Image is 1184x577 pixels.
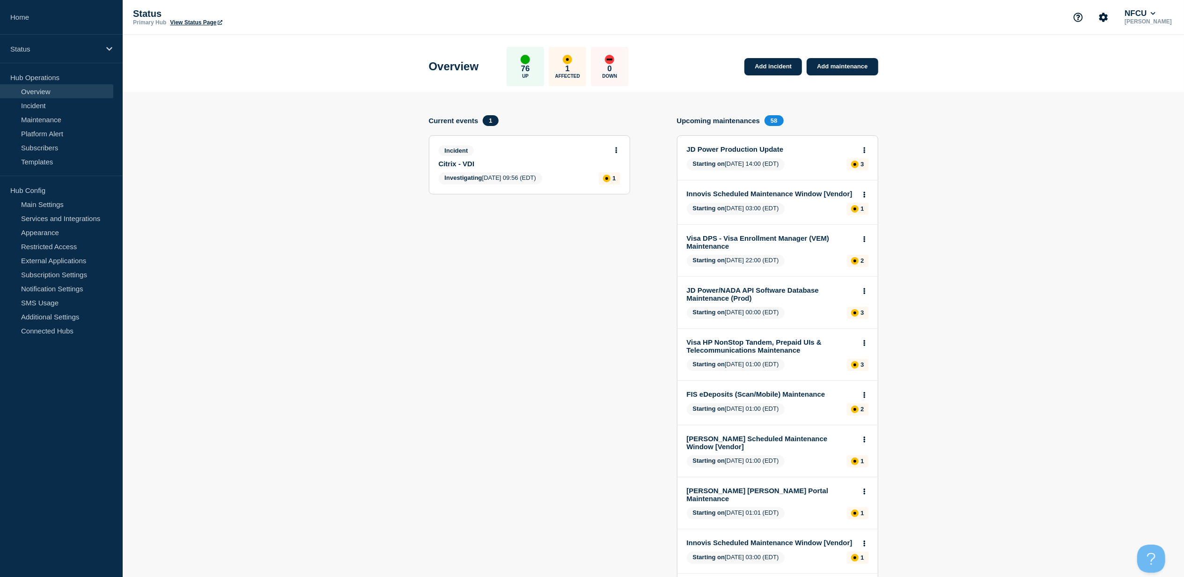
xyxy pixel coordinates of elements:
p: Primary Hub [133,19,166,26]
div: affected [851,205,859,213]
a: Visa HP NonStop Tandem, Prepaid UIs & Telecommunications Maintenance [687,338,856,354]
span: [DATE] 03:00 (EDT) [687,552,785,564]
span: [DATE] 14:00 (EDT) [687,158,785,170]
a: JD Power/NADA API Software Database Maintenance (Prod) [687,286,856,302]
button: NFCU [1123,9,1157,18]
div: affected [851,361,859,369]
span: 1 [483,115,498,126]
p: 3 [860,361,864,368]
p: 1 [612,175,616,182]
button: Support [1068,7,1088,27]
span: Starting on [693,457,725,464]
a: [PERSON_NAME] Scheduled Maintenance Window [Vendor] [687,435,856,451]
p: 0 [608,64,612,74]
span: Starting on [693,257,725,264]
div: affected [851,309,859,317]
div: affected [851,406,859,413]
p: 2 [860,406,864,413]
span: Starting on [693,309,725,316]
span: Investigating [445,174,482,181]
iframe: Help Scout Beacon - Open [1137,545,1165,573]
a: Visa DPS - Visa Enrollment Manager (VEM) Maintenance [687,234,856,250]
p: 1 [860,510,864,517]
a: Innovis Scheduled Maintenance Window [Vendor] [687,539,856,547]
span: [DATE] 01:00 (EDT) [687,359,785,371]
div: affected [851,257,859,265]
span: [DATE] 01:00 (EDT) [687,403,785,415]
div: up [521,55,530,64]
p: Status [10,45,100,53]
p: 1 [860,554,864,561]
p: Status [133,8,320,19]
span: [DATE] 00:00 (EDT) [687,307,785,319]
div: down [605,55,614,64]
span: Starting on [693,205,725,212]
p: [PERSON_NAME] [1123,18,1174,25]
p: Up [522,74,529,79]
p: 3 [860,161,864,168]
span: [DATE] 03:00 (EDT) [687,203,785,215]
h4: Current events [429,117,478,125]
p: 1 [860,458,864,465]
span: [DATE] 09:56 (EDT) [439,172,543,185]
span: 58 [765,115,783,126]
p: 76 [521,64,530,74]
p: 2 [860,257,864,264]
span: Starting on [693,554,725,561]
div: affected [603,175,610,182]
span: Starting on [693,509,725,516]
a: Innovis Scheduled Maintenance Window [Vendor] [687,190,856,198]
div: affected [563,55,572,64]
a: Citrix - VDI [439,160,608,168]
div: affected [851,161,859,168]
a: Add incident [744,58,802,75]
span: Starting on [693,160,725,167]
span: Incident [439,145,474,156]
p: 3 [860,309,864,316]
span: Starting on [693,361,725,368]
a: FIS eDeposits (Scan/Mobile) Maintenance [687,390,856,398]
p: 1 [566,64,570,74]
p: Affected [555,74,580,79]
button: Account settings [1094,7,1113,27]
a: View Status Page [170,19,222,26]
a: [PERSON_NAME] [PERSON_NAME] Portal Maintenance [687,487,856,503]
span: [DATE] 22:00 (EDT) [687,255,785,267]
a: JD Power Production Update [687,145,856,153]
span: [DATE] 01:01 (EDT) [687,507,785,519]
span: Starting on [693,405,725,412]
div: affected [851,554,859,562]
p: 1 [860,205,864,212]
div: affected [851,458,859,465]
h1: Overview [429,60,479,73]
p: Down [602,74,617,79]
a: Add maintenance [807,58,878,75]
div: affected [851,510,859,517]
span: [DATE] 01:00 (EDT) [687,455,785,467]
h4: Upcoming maintenances [677,117,760,125]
